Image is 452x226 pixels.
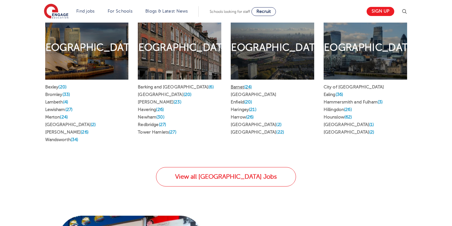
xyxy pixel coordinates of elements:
a: Wandsworth(34) [45,137,78,142]
span: Recruit [256,9,271,14]
span: (24) [244,85,252,89]
a: Harrow(26) [231,115,254,119]
a: [GEOGRAPHIC_DATA](22) [231,130,284,134]
span: (27) [65,107,73,112]
a: Blogs & Latest News [145,9,188,13]
span: (62) [344,115,352,119]
span: (24) [60,115,68,119]
span: (20) [58,85,67,89]
h2: [GEOGRAPHIC_DATA] [221,41,324,54]
a: Barnet(24) [231,85,252,89]
span: (3) [378,100,383,104]
span: (30) [156,115,164,119]
a: Lewisham(27) [45,107,73,112]
span: (2) [369,130,374,134]
a: [GEOGRAPHIC_DATA](2) [45,122,96,127]
a: Tower Hamlets(27) [138,130,176,134]
span: (27) [169,130,176,134]
span: (21) [249,107,256,112]
span: (2) [91,122,96,127]
span: (22) [276,130,284,134]
span: (6) [208,85,213,89]
a: Sign up [367,7,394,16]
a: Hounslow(62) [324,115,352,119]
h2: [GEOGRAPHIC_DATA] [313,41,417,54]
a: [GEOGRAPHIC_DATA](20) [138,92,191,97]
span: (23) [174,100,181,104]
h2: [GEOGRAPHIC_DATA] [128,41,231,54]
span: (20) [244,100,252,104]
a: View all [GEOGRAPHIC_DATA] Jobs [156,167,296,187]
a: Bexley(20) [45,85,67,89]
span: (20) [184,92,192,97]
a: Havering(26) [138,107,164,112]
a: Recruit [251,7,276,16]
span: (33) [62,92,70,97]
span: (1) [369,122,374,127]
a: [PERSON_NAME](26) [45,130,89,134]
span: (26) [81,130,89,134]
span: (36) [336,92,343,97]
a: Merton(24) [45,115,68,119]
a: [PERSON_NAME](23) [138,100,181,104]
a: Enfield(20) [231,100,252,104]
span: (34) [71,137,78,142]
span: (27) [159,122,166,127]
a: For Schools [108,9,132,13]
a: Hammersmith and Fulham(3) [324,100,383,104]
a: Hillingdon(26) [324,107,352,112]
span: Schools looking for staff [210,9,250,14]
span: (26) [344,107,352,112]
a: Barking and [GEOGRAPHIC_DATA](6) [138,85,214,89]
a: [GEOGRAPHIC_DATA](2) [231,122,282,127]
span: (26) [156,107,164,112]
span: (26) [246,115,254,119]
a: Ealing(36) [324,92,343,97]
span: (2) [276,122,281,127]
a: [GEOGRAPHIC_DATA](1) [324,122,374,127]
a: Redbridge(27) [138,122,166,127]
a: [GEOGRAPHIC_DATA](2) [324,130,374,134]
a: City of [GEOGRAPHIC_DATA] [324,85,384,89]
a: Haringey(21) [231,107,256,112]
a: [GEOGRAPHIC_DATA] [231,92,276,97]
h2: [GEOGRAPHIC_DATA] [35,41,138,54]
a: Find jobs [76,9,95,13]
a: Lambeth(4) [45,100,68,104]
a: Newham(30) [138,115,164,119]
img: Engage Education [44,4,68,19]
a: Bromley(33) [45,92,70,97]
span: (4) [63,100,68,104]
